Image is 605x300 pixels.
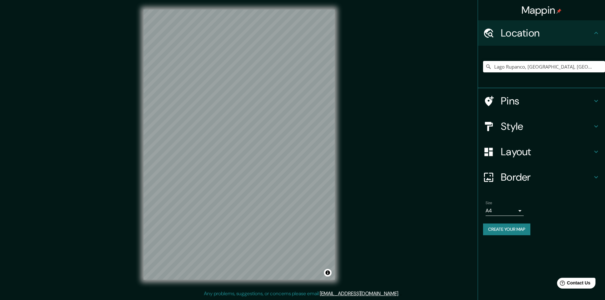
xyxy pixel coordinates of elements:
[501,171,592,183] h4: Border
[501,145,592,158] h4: Layout
[548,275,598,293] iframe: Help widget launcher
[400,290,401,297] div: .
[486,200,492,206] label: Size
[399,290,400,297] div: .
[521,4,562,17] h4: Mappin
[483,223,530,235] button: Create your map
[486,206,524,216] div: A4
[478,114,605,139] div: Style
[483,61,605,72] input: Pick your city or area
[478,88,605,114] div: Pins
[501,95,592,107] h4: Pins
[478,20,605,46] div: Location
[324,269,332,277] button: Toggle attribution
[501,27,592,39] h4: Location
[478,164,605,190] div: Border
[478,139,605,164] div: Layout
[556,9,561,14] img: pin-icon.png
[204,290,399,297] p: Any problems, suggestions, or concerns please email .
[144,10,335,280] canvas: Map
[320,290,398,297] a: [EMAIL_ADDRESS][DOMAIN_NAME]
[501,120,592,133] h4: Style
